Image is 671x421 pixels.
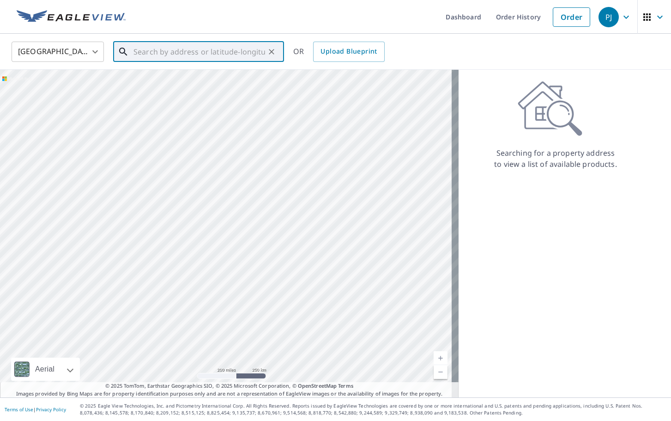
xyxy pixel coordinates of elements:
[494,147,617,170] p: Searching for a property address to view a list of available products.
[598,7,619,27] div: PJ
[320,46,377,57] span: Upload Blueprint
[5,407,66,412] p: |
[5,406,33,413] a: Terms of Use
[553,7,590,27] a: Order
[105,382,353,390] span: © 2025 TomTom, Earthstar Geographics SIO, © 2025 Microsoft Corporation, ©
[338,382,353,389] a: Terms
[265,45,278,58] button: Clear
[434,365,447,379] a: Current Level 5, Zoom Out
[12,39,104,65] div: [GEOGRAPHIC_DATA]
[313,42,384,62] a: Upload Blueprint
[36,406,66,413] a: Privacy Policy
[11,358,80,381] div: Aerial
[434,351,447,365] a: Current Level 5, Zoom In
[80,403,666,416] p: © 2025 Eagle View Technologies, Inc. and Pictometry International Corp. All Rights Reserved. Repo...
[133,39,265,65] input: Search by address or latitude-longitude
[298,382,337,389] a: OpenStreetMap
[293,42,385,62] div: OR
[32,358,57,381] div: Aerial
[17,10,126,24] img: EV Logo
